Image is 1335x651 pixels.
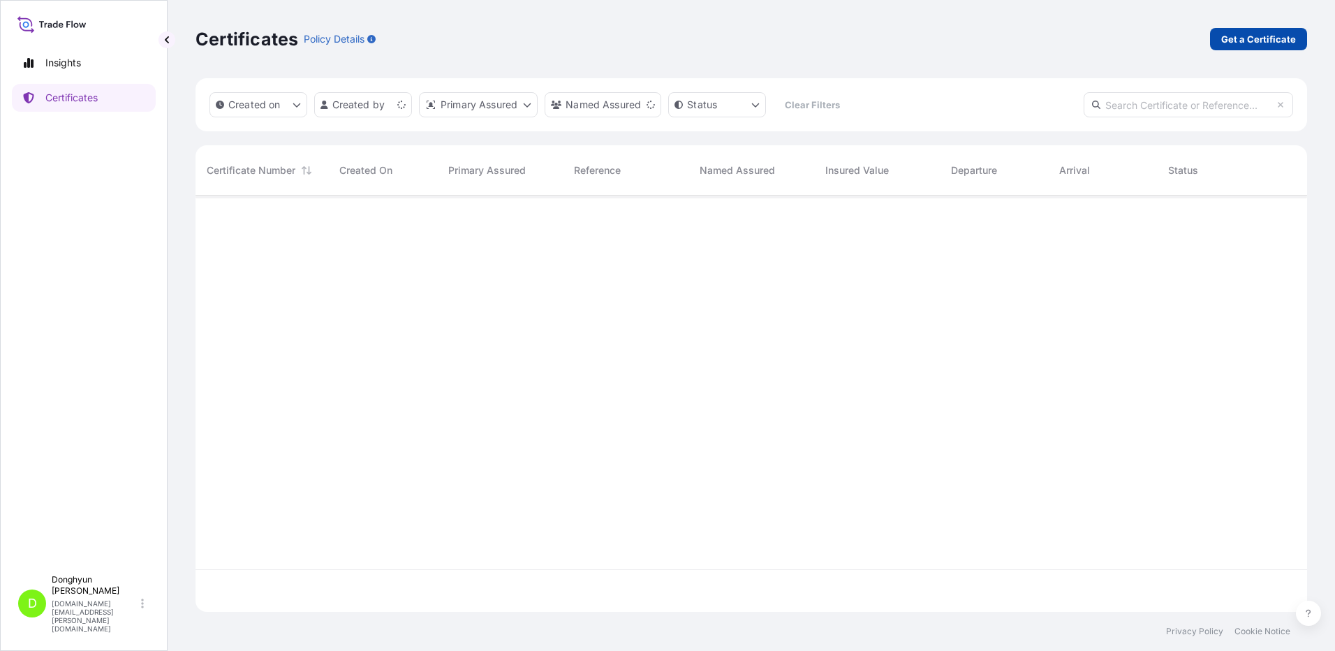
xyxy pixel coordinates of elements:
[314,92,412,117] button: createdBy Filter options
[1210,28,1307,50] a: Get a Certificate
[1234,626,1290,637] a: Cookie Notice
[207,163,295,177] span: Certificate Number
[700,163,775,177] span: Named Assured
[448,163,526,177] span: Primary Assured
[951,163,997,177] span: Departure
[196,28,298,50] p: Certificates
[28,597,37,610] span: D
[332,98,385,112] p: Created by
[209,92,307,117] button: createdOn Filter options
[228,98,281,112] p: Created on
[12,84,156,112] a: Certificates
[785,98,840,112] p: Clear Filters
[668,92,766,117] button: certificateStatus Filter options
[545,92,661,117] button: cargoOwner Filter options
[45,56,81,70] p: Insights
[12,49,156,77] a: Insights
[45,91,98,105] p: Certificates
[1166,626,1223,637] a: Privacy Policy
[566,98,641,112] p: Named Assured
[339,163,392,177] span: Created On
[687,98,717,112] p: Status
[52,574,138,597] p: Donghyun [PERSON_NAME]
[52,599,138,633] p: [DOMAIN_NAME][EMAIL_ADDRESS][PERSON_NAME][DOMAIN_NAME]
[441,98,517,112] p: Primary Assured
[419,92,538,117] button: distributor Filter options
[574,163,621,177] span: Reference
[1084,92,1293,117] input: Search Certificate or Reference...
[1059,163,1090,177] span: Arrival
[773,94,851,116] button: Clear Filters
[304,32,364,46] p: Policy Details
[298,162,315,179] button: Sort
[1168,163,1198,177] span: Status
[825,163,889,177] span: Insured Value
[1221,32,1296,46] p: Get a Certificate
